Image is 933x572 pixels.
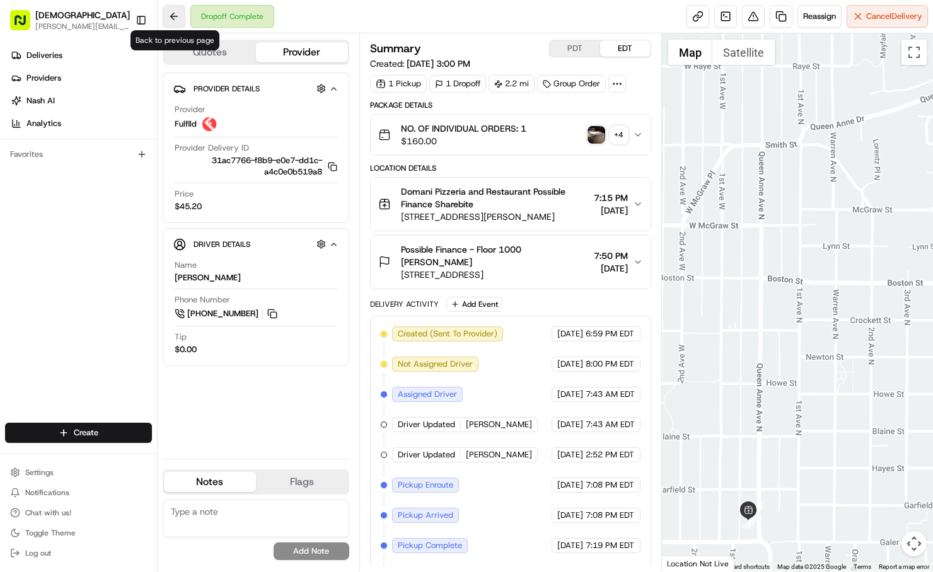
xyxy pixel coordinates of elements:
button: Keyboard shortcuts [716,563,770,571]
a: Report a map error [879,563,929,570]
span: [STREET_ADDRESS][PERSON_NAME] [401,210,589,223]
div: 💻 [107,184,117,194]
span: 7:19 PM EDT [586,540,634,551]
button: Driver Details [173,234,339,255]
span: Created: [370,57,470,70]
button: Possible Finance - Floor 1000 [PERSON_NAME][STREET_ADDRESS]7:50 PM[DATE] [371,236,651,289]
button: Create [5,423,152,443]
button: 31ac7766-f8b9-e0e7-dd1c-a4c0e0b519a8 [175,155,337,178]
span: [DATE] [557,479,583,491]
span: Pickup Complete [398,540,462,551]
span: Price [175,188,194,200]
span: Domani Pizzeria and Restaurant Possible Finance Sharebite [401,185,589,210]
span: [DATE] [557,358,583,370]
img: profile_Fulflld_OnFleet_Thistle_SF.png [202,117,217,132]
div: Package Details [370,100,651,110]
span: [DATE] [594,204,628,217]
button: PDT [550,40,600,57]
span: Assigned Driver [398,389,457,400]
button: Flags [256,472,348,492]
span: Create [74,427,98,438]
div: Delivery Activity [370,299,439,309]
span: Providers [26,72,61,84]
span: [DATE] [557,419,583,430]
div: 2.2 mi [489,75,535,93]
button: Log out [5,544,152,562]
div: 📗 [13,184,23,194]
input: Clear [33,81,208,94]
span: Created (Sent To Provider) [398,328,497,340]
button: Settings [5,464,152,481]
button: Reassign [797,5,842,28]
button: Quotes [164,42,256,62]
span: Driver Updated [398,419,455,430]
span: Nash AI [26,95,55,106]
span: 7:50 PM [594,249,628,262]
span: Log out [25,548,51,558]
div: 1 Pickup [370,75,427,93]
p: Welcome 👋 [13,50,229,71]
span: 6:59 PM EDT [586,328,634,340]
div: Favorites [5,144,152,164]
span: [PERSON_NAME] [466,449,532,460]
span: 7:43 AM EDT [586,389,635,400]
div: 2 [749,501,763,515]
span: [STREET_ADDRESS] [401,268,589,281]
img: photo_proof_of_pickup image [588,126,605,144]
span: Possible Finance - Floor 1000 [PERSON_NAME] [401,243,589,268]
div: + 4 [610,126,628,144]
button: Notes [164,472,256,492]
span: Cancel Delivery [866,11,922,22]
button: Start new chat [214,124,229,139]
span: Provider Details [194,84,260,94]
span: Not Assigned Driver [398,358,473,370]
a: 📗Knowledge Base [8,178,101,200]
span: Driver Updated [398,449,455,460]
button: Add Event [446,297,502,312]
span: Driver Details [194,239,250,249]
button: NO. OF INDIVIDUAL ORDERS: 1$160.00photo_proof_of_pickup image+4 [371,115,651,155]
span: [PERSON_NAME] [466,419,532,430]
div: [PERSON_NAME] [175,272,241,283]
span: [DATE] [557,449,583,460]
span: [DATE] [557,540,583,551]
a: Powered byPylon [89,213,153,223]
img: Nash [13,13,38,38]
a: Providers [5,68,157,88]
span: Chat with us! [25,508,71,518]
span: Phone Number [175,294,230,306]
span: [DATE] [557,389,583,400]
span: API Documentation [119,183,202,195]
img: 1736555255976-a54dd68f-1ca7-489b-9aae-adbdc363a1c4 [13,120,35,143]
button: Domani Pizzeria and Restaurant Possible Finance Sharebite[STREET_ADDRESS][PERSON_NAME]7:15 PM[DATE] [371,178,651,231]
button: [DEMOGRAPHIC_DATA] [35,9,130,21]
span: 7:08 PM EDT [586,510,634,521]
a: Analytics [5,113,157,134]
button: Provider [256,42,348,62]
a: Terms [854,563,871,570]
a: [PHONE_NUMBER] [175,307,279,321]
span: Pylon [125,214,153,223]
h3: Summary [370,43,421,54]
a: Open this area in Google Maps (opens a new window) [665,555,707,571]
span: Reassign [803,11,836,22]
div: Back to previous page [130,30,219,50]
button: Chat with us! [5,504,152,522]
img: Google [665,555,707,571]
a: Deliveries [5,45,157,66]
span: 7:15 PM [594,192,628,204]
span: Fulflld [175,118,197,130]
div: $0.00 [175,344,197,355]
button: Map camera controls [901,531,927,556]
span: Pickup Arrived [398,510,453,521]
span: Notifications [25,488,69,498]
span: [DATE] [557,328,583,340]
span: $160.00 [401,135,526,147]
span: $45.20 [175,201,202,212]
span: 7:43 AM EDT [586,419,635,430]
a: Nash AI [5,91,157,111]
span: Settings [25,467,54,478]
div: Location Not Live [662,556,734,571]
span: Deliveries [26,50,62,61]
span: Tip [175,331,187,343]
